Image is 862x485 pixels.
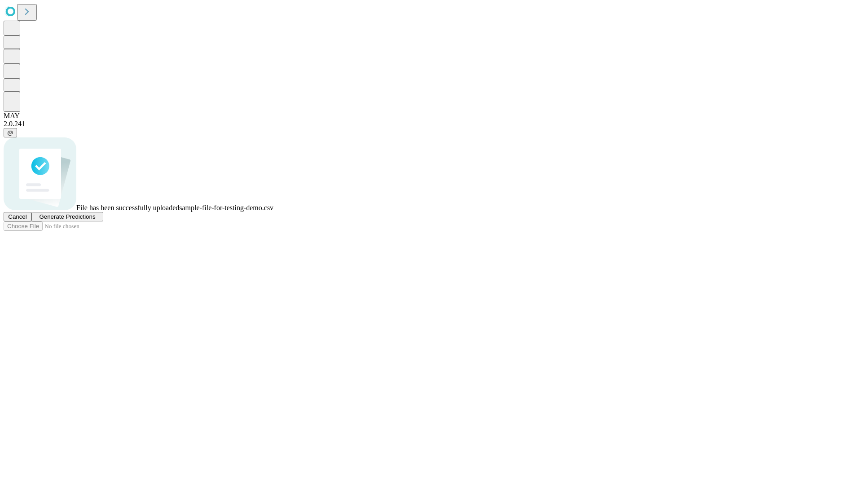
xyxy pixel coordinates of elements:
button: Generate Predictions [31,212,103,221]
button: @ [4,128,17,137]
span: Generate Predictions [39,213,95,220]
span: sample-file-for-testing-demo.csv [179,204,273,212]
div: MAY [4,112,858,120]
button: Cancel [4,212,31,221]
div: 2.0.241 [4,120,858,128]
span: File has been successfully uploaded [76,204,179,212]
span: Cancel [8,213,27,220]
span: @ [7,129,13,136]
